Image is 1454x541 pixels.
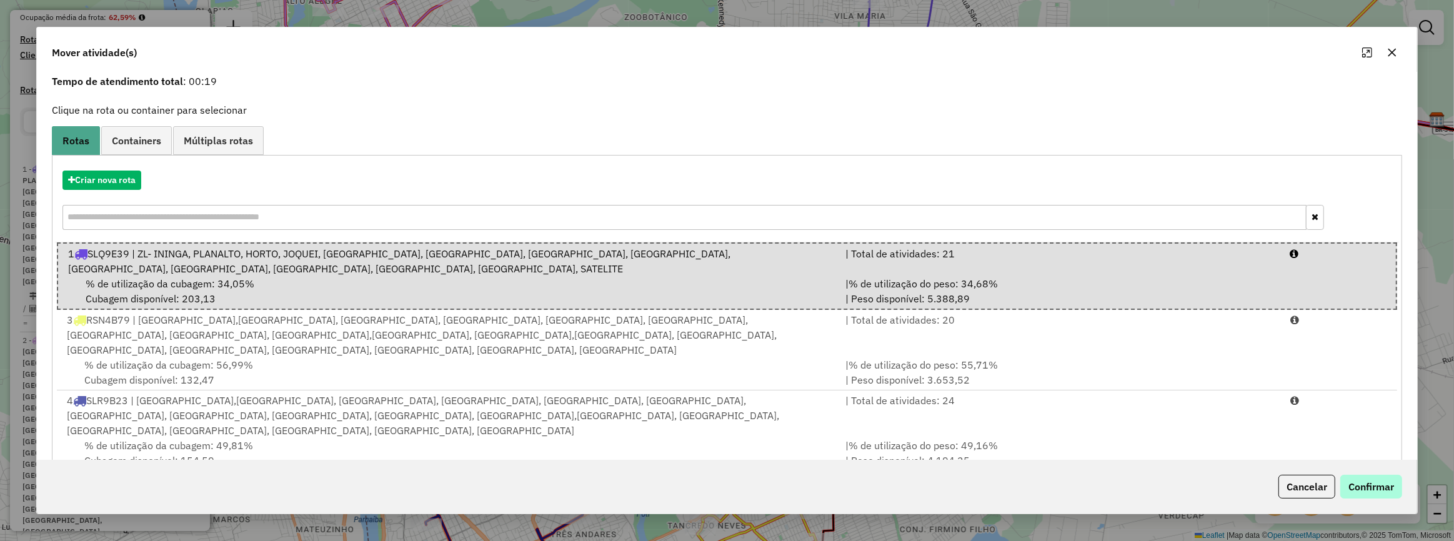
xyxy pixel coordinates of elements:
div: Cubagem disponível: 132,47 [59,357,838,387]
div: Cubagem disponível: 154,59 [59,438,838,468]
div: | Total de atividades: 21 [838,246,1282,276]
span: Rotas [62,136,89,146]
div: | | Peso disponível: 3.653,52 [839,357,1283,387]
div: | Total de atividades: 24 [839,393,1283,438]
div: Cubagem disponível: 203,13 [61,276,838,306]
div: 4 SLR9B23 | [GEOGRAPHIC_DATA],[GEOGRAPHIC_DATA], [GEOGRAPHIC_DATA], [GEOGRAPHIC_DATA], [GEOGRAPHI... [59,393,838,438]
span: % de utilização da cubagem: 49,81% [84,439,253,452]
div: 3 RSN4B79 | [GEOGRAPHIC_DATA],[GEOGRAPHIC_DATA], [GEOGRAPHIC_DATA], [GEOGRAPHIC_DATA], [GEOGRAPHI... [59,312,838,357]
span: : 00:19 [44,74,1410,89]
div: | | Peso disponível: 5.388,89 [838,276,1282,306]
i: Porcentagens após mover as atividades: Cubagem: 59,92% Peso: 57,97% [1291,315,1300,325]
div: 1 SLQ9E39 | ZL- ININGA, PLANALTO, HORTO, JOQUEI, [GEOGRAPHIC_DATA], [GEOGRAPHIC_DATA], [GEOGRAPHI... [61,246,838,276]
button: Cancelar [1278,475,1335,499]
div: | Total de atividades: 20 [839,312,1283,357]
strong: Tempo de atendimento total [52,75,183,87]
label: Clique na rota ou container para selecionar [52,102,247,117]
span: Mover atividade(s) [52,45,137,60]
button: Confirmar [1340,475,1402,499]
i: Porcentagens após mover as atividades: Cubagem: 52,74% Peso: 51,41% [1291,395,1300,405]
span: Múltiplas rotas [184,136,253,146]
button: Maximize [1357,42,1377,62]
span: % de utilização do peso: 55,71% [849,359,998,371]
i: Porcentagens após mover as atividades: Cubagem: 36,98% Peso: 36,93% [1290,249,1298,259]
button: Criar nova rota [62,171,141,190]
span: Containers [112,136,161,146]
span: % de utilização do peso: 49,16% [849,439,998,452]
div: | | Peso disponível: 4.194,25 [839,438,1283,468]
span: % de utilização da cubagem: 56,99% [84,359,253,371]
span: % de utilização do peso: 34,68% [849,277,998,290]
span: % de utilização da cubagem: 34,05% [86,277,254,290]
